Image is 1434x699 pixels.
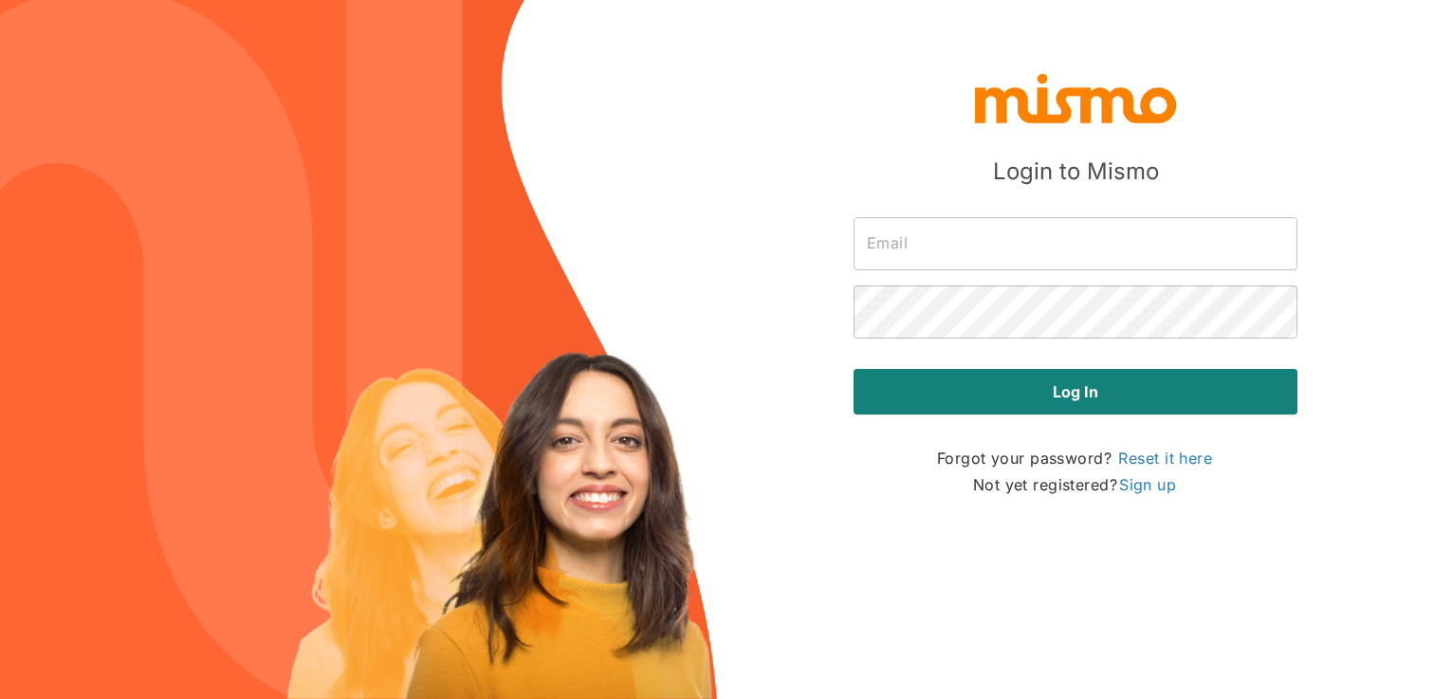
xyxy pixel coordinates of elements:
[854,369,1297,414] button: Log in
[973,471,1178,498] p: Not yet registered?
[1116,447,1214,469] a: Reset it here
[937,445,1214,471] p: Forgot your password?
[993,156,1159,187] h5: Login to Mismo
[1117,473,1178,496] a: Sign up
[854,217,1297,270] input: Email
[971,69,1180,126] img: logo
